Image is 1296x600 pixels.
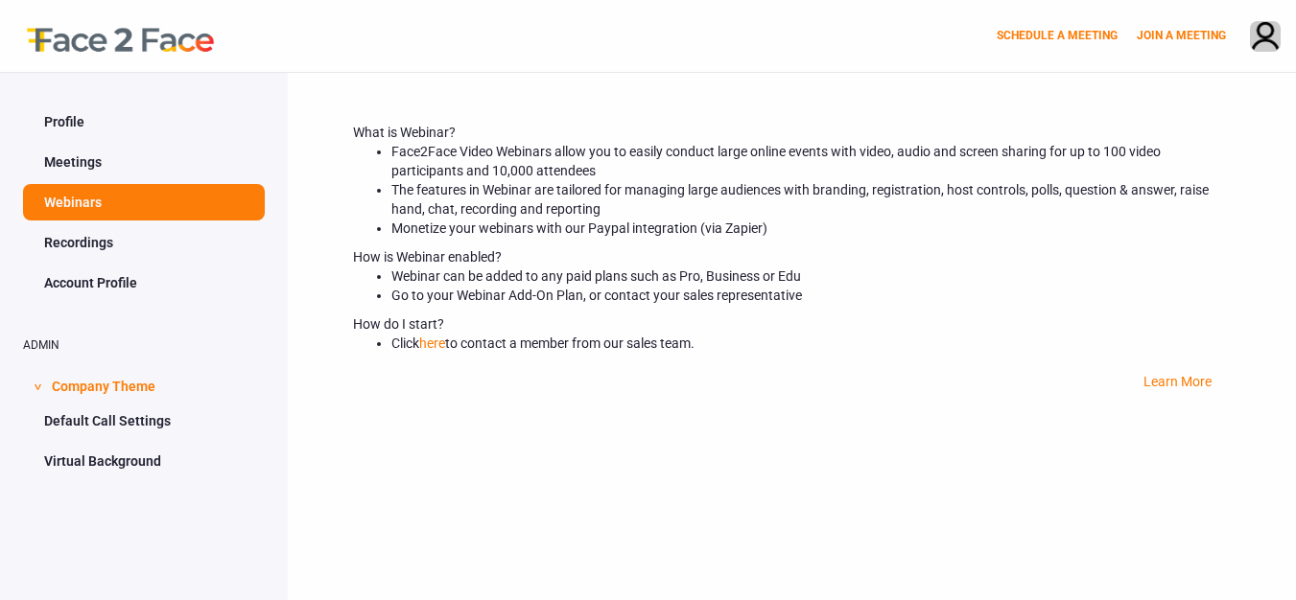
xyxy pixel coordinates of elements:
p: How is Webinar enabled? [353,247,1231,266]
a: here [419,335,445,351]
p: How do I start? [353,314,1231,334]
a: Meetings [23,144,265,180]
a: Recordings [23,224,265,261]
a: JOIN A MEETING [1137,29,1226,42]
li: The features in Webinar are tailored for managing large audiences with branding, registration, ho... [391,180,1231,219]
p: What is Webinar? [353,123,1231,142]
a: Learn More [1143,374,1212,389]
span: Company Theme [52,366,155,403]
img: avatar.710606db.png [1251,22,1280,54]
a: SCHEDULE A MEETING [997,29,1118,42]
span: > [28,383,47,390]
a: Webinars [23,184,265,220]
a: Account Profile [23,265,265,301]
li: Face2Face Video Webinars allow you to easily conduct large online events with video, audio and sc... [391,142,1231,180]
a: Default Call Settings [23,403,265,439]
li: Click to contact a member from our sales team. [391,334,1231,353]
a: Virtual Background [23,443,265,479]
li: Go to your Webinar Add-On Plan, or contact your sales representative [391,286,1231,305]
a: Profile [23,104,265,140]
li: Webinar can be added to any paid plans such as Pro, Business or Edu [391,266,1231,286]
h2: ADMIN [23,339,265,352]
li: Monetize your webinars with our Paypal integration (via Zapier) [391,219,1231,238]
